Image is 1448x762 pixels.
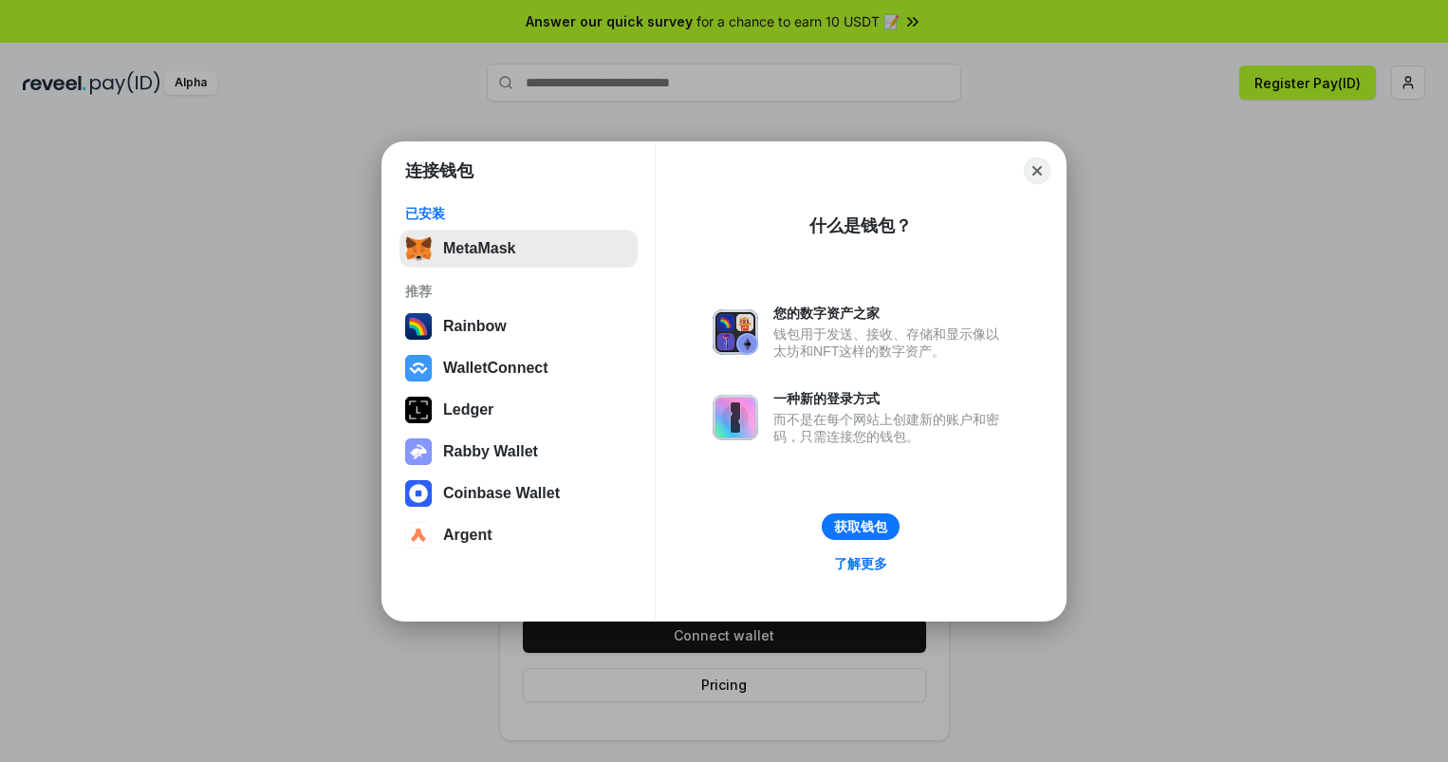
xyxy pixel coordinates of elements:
div: 钱包用于发送、接收、存储和显示像以太坊和NFT这样的数字资产。 [773,325,1009,360]
div: 什么是钱包？ [809,214,912,237]
div: 获取钱包 [834,518,887,535]
img: svg+xml,%3Csvg%20width%3D%2228%22%20height%3D%2228%22%20viewBox%3D%220%200%2028%2028%22%20fill%3D... [405,522,432,548]
button: Close [1024,158,1050,184]
a: 了解更多 [823,551,899,576]
button: WalletConnect [399,349,638,387]
div: 而不是在每个网站上创建新的账户和密码，只需连接您的钱包。 [773,411,1009,445]
button: Argent [399,516,638,554]
button: 获取钱包 [822,513,900,540]
img: svg+xml,%3Csvg%20xmlns%3D%22http%3A%2F%2Fwww.w3.org%2F2000%2Fsvg%22%20fill%3D%22none%22%20viewBox... [713,309,758,355]
img: svg+xml,%3Csvg%20width%3D%22120%22%20height%3D%22120%22%20viewBox%3D%220%200%20120%20120%22%20fil... [405,313,432,340]
div: 您的数字资产之家 [773,305,1009,322]
button: MetaMask [399,230,638,268]
img: svg+xml,%3Csvg%20width%3D%2228%22%20height%3D%2228%22%20viewBox%3D%220%200%2028%2028%22%20fill%3D... [405,480,432,507]
div: 了解更多 [834,555,887,572]
button: Rabby Wallet [399,433,638,471]
img: svg+xml,%3Csvg%20width%3D%2228%22%20height%3D%2228%22%20viewBox%3D%220%200%2028%2028%22%20fill%3D... [405,355,432,381]
div: Coinbase Wallet [443,485,560,502]
button: Coinbase Wallet [399,474,638,512]
img: svg+xml,%3Csvg%20xmlns%3D%22http%3A%2F%2Fwww.w3.org%2F2000%2Fsvg%22%20width%3D%2228%22%20height%3... [405,397,432,423]
button: Rainbow [399,307,638,345]
div: 已安装 [405,205,632,222]
div: Argent [443,527,492,544]
img: svg+xml,%3Csvg%20xmlns%3D%22http%3A%2F%2Fwww.w3.org%2F2000%2Fsvg%22%20fill%3D%22none%22%20viewBox... [713,395,758,440]
button: Ledger [399,391,638,429]
div: Rabby Wallet [443,443,538,460]
div: Ledger [443,401,493,418]
div: MetaMask [443,240,515,257]
img: svg+xml,%3Csvg%20fill%3D%22none%22%20height%3D%2233%22%20viewBox%3D%220%200%2035%2033%22%20width%... [405,235,432,262]
div: Rainbow [443,318,507,335]
div: 推荐 [405,283,632,300]
img: svg+xml,%3Csvg%20xmlns%3D%22http%3A%2F%2Fwww.w3.org%2F2000%2Fsvg%22%20fill%3D%22none%22%20viewBox... [405,438,432,465]
div: 一种新的登录方式 [773,390,1009,407]
div: WalletConnect [443,360,548,377]
h1: 连接钱包 [405,159,473,182]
